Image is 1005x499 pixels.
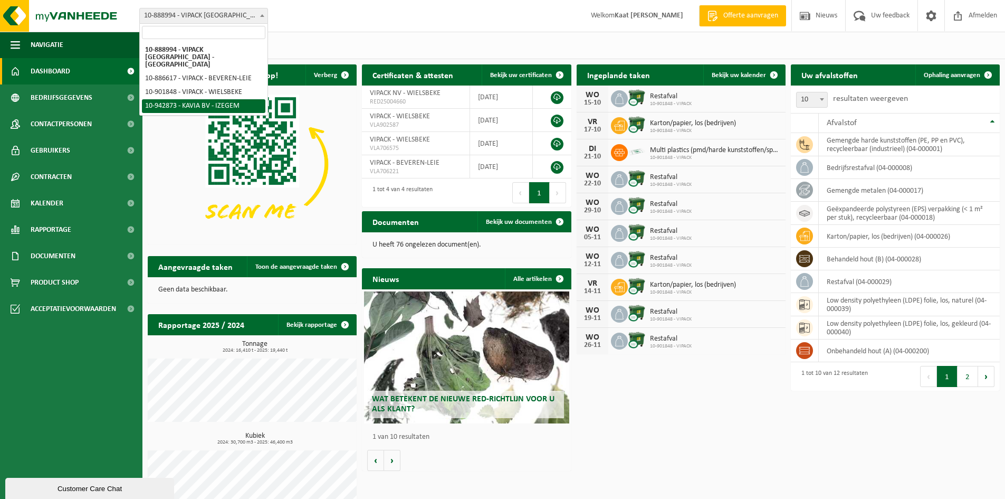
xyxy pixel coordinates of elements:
img: WB-1100-CU [628,223,646,241]
div: 1 tot 10 van 12 resultaten [796,365,868,388]
button: Verberg [305,64,356,86]
span: 10-901848 - VIPACK [650,289,736,296]
span: Acceptatievoorwaarden [31,296,116,322]
a: Alle artikelen [505,268,570,289]
span: Verberg [314,72,337,79]
td: [DATE] [470,155,533,178]
span: Wat betekent de nieuwe RED-richtlijn voor u als klant? [372,395,554,413]
span: VLA706575 [370,144,462,153]
span: Gebruikers [31,137,70,164]
p: U heeft 76 ongelezen document(en). [372,241,560,249]
span: 10-901848 - VIPACK [650,182,692,188]
span: 10-888994 - VIPACK NV - WIELSBEKE [139,8,268,24]
span: Bekijk uw kalender [712,72,766,79]
span: 10-901848 - VIPACK [650,236,692,242]
div: 22-10 [582,180,603,187]
td: restafval (04-000029) [819,270,1000,293]
iframe: chat widget [5,476,176,499]
span: Offerte aanvragen [721,11,781,21]
span: 10-901848 - VIPACK [650,128,736,134]
img: WB-1100-CU [628,277,646,295]
span: Ophaling aanvragen [924,72,980,79]
span: VIPACK - BEVEREN-LEIE [370,159,439,167]
div: WO [582,225,603,234]
span: Bekijk uw certificaten [490,72,552,79]
span: Bekijk uw documenten [486,219,552,225]
span: Product Shop [31,269,79,296]
h2: Nieuws [362,268,409,289]
span: Restafval [650,200,692,209]
h2: Aangevraagde taken [148,256,243,277]
span: 10-901848 - VIPACK [650,316,692,323]
h3: Kubiek [153,432,357,445]
td: [DATE] [470,132,533,155]
span: 10-888994 - VIPACK NV - WIELSBEKE [140,8,267,23]
a: Toon de aangevraagde taken [247,256,356,277]
div: 26-11 [582,342,603,349]
div: 15-10 [582,99,603,107]
span: 2024: 30,700 m3 - 2025: 46,400 m3 [153,440,357,445]
div: 12-11 [582,261,603,268]
span: 10-901848 - VIPACK [650,155,780,161]
span: Dashboard [31,58,70,84]
span: Restafval [650,308,692,316]
span: 10-901848 - VIPACK [650,209,692,215]
span: VIPACK - WIELSBEKE [370,136,430,144]
button: Next [550,182,566,203]
li: 10-901848 - VIPACK - WIELSBEKE [142,86,265,99]
img: WB-1100-CU [628,196,646,214]
span: Contracten [31,164,72,190]
p: Geen data beschikbaar. [158,286,346,294]
label: resultaten weergeven [833,95,908,103]
span: Toon de aangevraagde taken [255,263,337,270]
button: Previous [920,366,937,387]
li: 10-886617 - VIPACK - BEVEREN-LEIE [142,72,265,86]
h2: Documenten [362,211,429,232]
div: 17-10 [582,126,603,134]
span: Afvalstof [827,119,857,127]
td: karton/papier, los (bedrijven) (04-000026) [819,225,1000,248]
li: 10-942873 - KAVIA BV - IZEGEM [142,99,265,113]
div: 14-11 [582,288,603,295]
img: WB-1100-CU [628,250,646,268]
img: WB-1100-CU [628,89,646,107]
span: Restafval [650,227,692,236]
span: Karton/papier, los (bedrijven) [650,281,736,289]
span: 10 [797,92,827,107]
span: VIPACK - WIELSBEKE [370,112,430,120]
a: Ophaling aanvragen [915,64,999,86]
span: 10-901848 - VIPACK [650,343,692,350]
span: VLA706221 [370,167,462,176]
img: LP-SK-00500-LPE-16 [628,143,646,161]
div: 19-11 [582,315,603,322]
td: gemengde harde kunststoffen (PE, PP en PVC), recycleerbaar (industrieel) (04-000001) [819,133,1000,156]
h2: Uw afvalstoffen [791,64,868,85]
div: WO [582,252,603,261]
p: 1 van 10 resultaten [372,434,566,441]
img: WB-1100-CU [628,170,646,187]
td: low density polyethyleen (LDPE) folie, los, naturel (04-000039) [819,293,1000,316]
span: Karton/papier, los (bedrijven) [650,119,736,128]
td: bedrijfsrestafval (04-000008) [819,156,1000,179]
span: RED25004660 [370,98,462,106]
span: Bedrijfsgegevens [31,84,92,111]
td: low density polyethyleen (LDPE) folie, los, gekleurd (04-000040) [819,316,1000,340]
a: Bekijk rapportage [278,314,356,335]
span: Restafval [650,92,692,101]
a: Wat betekent de nieuwe RED-richtlijn voor u als klant? [364,291,569,423]
h2: Rapportage 2025 / 2024 [148,314,255,335]
li: 10-888994 - VIPACK [GEOGRAPHIC_DATA] - [GEOGRAPHIC_DATA] [142,43,265,72]
button: Next [978,366,994,387]
div: WO [582,172,603,180]
h2: Certificaten & attesten [362,64,464,85]
button: 2 [958,366,978,387]
div: WO [582,306,603,315]
span: 10-901848 - VIPACK [650,262,692,269]
span: 10 [796,92,828,108]
div: 1 tot 4 van 4 resultaten [367,181,433,204]
img: WB-1100-CU [628,331,646,349]
span: Rapportage [31,216,71,243]
img: WB-1100-CU [628,304,646,322]
span: 2024: 16,410 t - 2025: 19,440 t [153,348,357,353]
